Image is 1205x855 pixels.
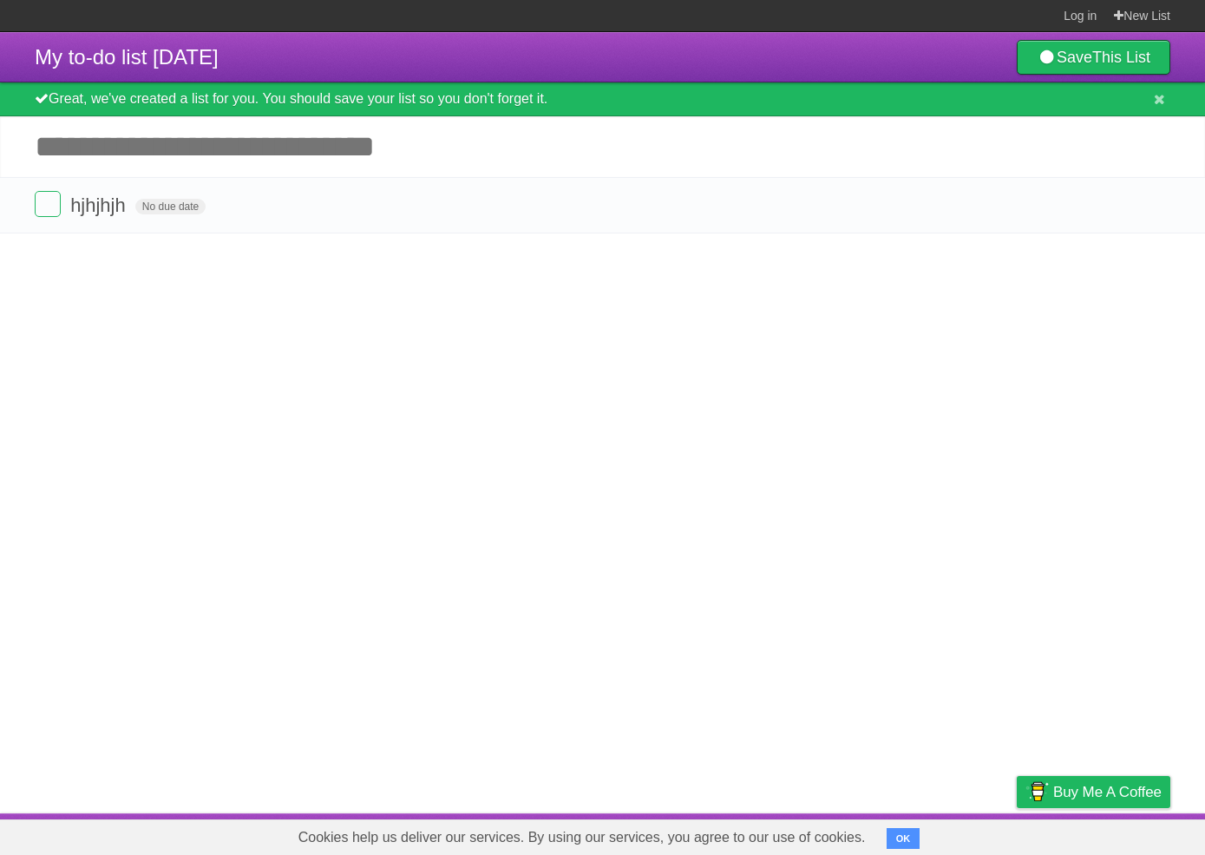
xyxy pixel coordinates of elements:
span: Cookies help us deliver our services. By using our services, you agree to our use of cookies. [281,820,883,855]
a: SaveThis List [1017,40,1170,75]
a: About [786,818,822,851]
b: This List [1092,49,1150,66]
a: Privacy [994,818,1039,851]
span: My to-do list [DATE] [35,45,219,69]
a: Terms [935,818,973,851]
a: Suggest a feature [1061,818,1170,851]
span: hjhjhjh [70,194,130,216]
a: Developers [843,818,914,851]
label: Done [35,191,61,217]
img: Buy me a coffee [1025,777,1049,806]
span: Buy me a coffee [1053,777,1162,807]
button: OK [887,828,920,849]
a: Buy me a coffee [1017,776,1170,808]
span: No due date [135,199,206,214]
